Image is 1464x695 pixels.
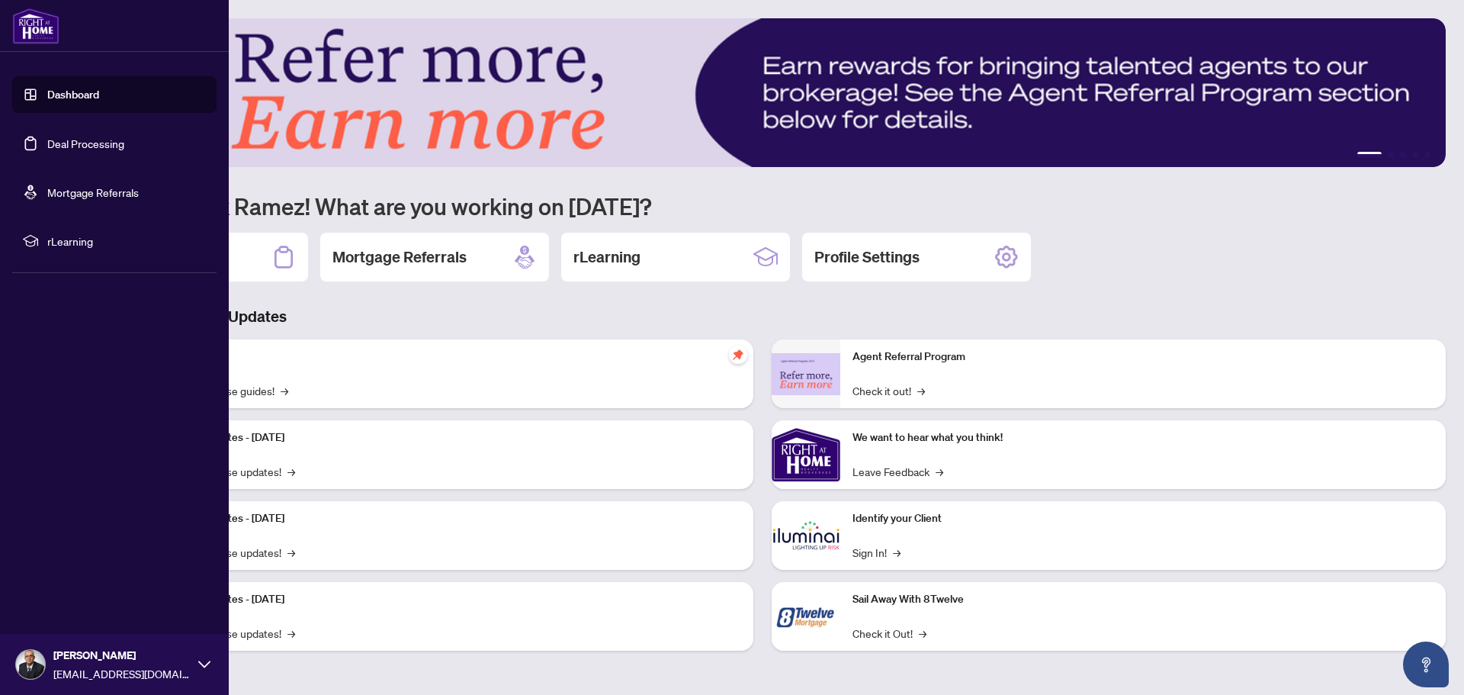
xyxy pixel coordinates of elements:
[573,246,640,268] h2: rLearning
[852,510,1433,527] p: Identify your Client
[47,88,99,101] a: Dashboard
[281,382,288,399] span: →
[160,510,741,527] p: Platform Updates - [DATE]
[160,430,741,446] p: Platform Updates - [DATE]
[852,349,1433,365] p: Agent Referral Program
[772,353,840,395] img: Agent Referral Program
[287,463,295,480] span: →
[852,382,925,399] a: Check it out!→
[1424,152,1430,158] button: 5
[1357,152,1382,158] button: 1
[47,233,206,249] span: rLearning
[1403,642,1449,687] button: Open asap
[917,382,925,399] span: →
[79,306,1446,327] h3: Brokerage & Industry Updates
[160,349,741,365] p: Self-Help
[12,8,59,44] img: logo
[332,246,467,268] h2: Mortgage Referrals
[936,463,943,480] span: →
[1412,152,1418,158] button: 4
[1400,152,1406,158] button: 3
[772,420,840,489] img: We want to hear what you think!
[287,544,295,561] span: →
[772,501,840,570] img: Identify your Client
[729,346,747,364] span: pushpin
[79,191,1446,220] h1: Welcome back Ramez! What are you working on [DATE]?
[852,591,1433,608] p: Sail Away With 8Twelve
[852,544,901,561] a: Sign In!→
[287,625,295,642] span: →
[1388,152,1394,158] button: 2
[919,625,926,642] span: →
[47,185,139,199] a: Mortgage Referrals
[814,246,920,268] h2: Profile Settings
[79,18,1446,167] img: Slide 0
[160,591,741,608] p: Platform Updates - [DATE]
[47,137,124,150] a: Deal Processing
[53,665,191,682] span: [EMAIL_ADDRESS][DOMAIN_NAME]
[852,463,943,480] a: Leave Feedback→
[16,650,45,679] img: Profile Icon
[852,625,926,642] a: Check it Out!→
[772,582,840,651] img: Sail Away With 8Twelve
[852,430,1433,446] p: We want to hear what you think!
[53,647,191,664] span: [PERSON_NAME]
[893,544,901,561] span: →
